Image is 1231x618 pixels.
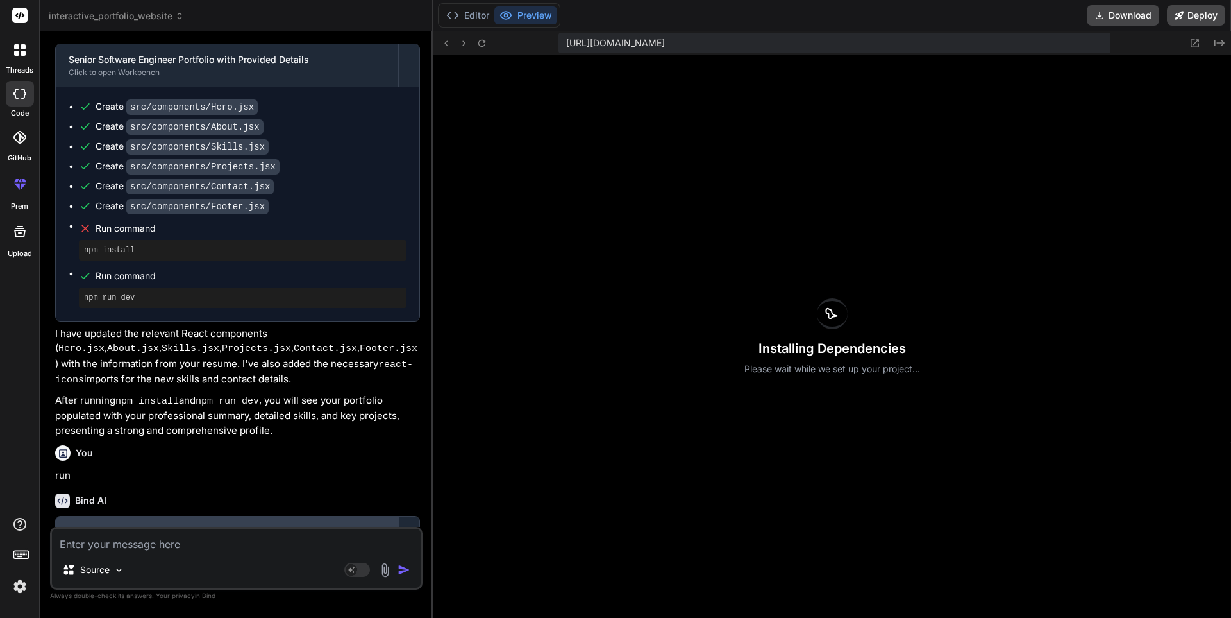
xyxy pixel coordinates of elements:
[96,180,274,193] div: Create
[11,201,28,212] label: prem
[107,343,159,354] code: About.jsx
[96,120,264,133] div: Create
[1087,5,1159,26] button: Download
[96,222,406,235] span: Run command
[126,179,274,194] code: src/components/Contact.jsx
[172,592,195,599] span: privacy
[96,140,269,153] div: Create
[69,526,385,538] div: Senior Software Engineer Portfolio with Provided Details
[55,393,420,438] p: After running and , you will see your portfolio populated with your professional summary, detaile...
[56,44,398,87] button: Senior Software Engineer Portfolio with Provided DetailsClick to open Workbench
[566,37,665,49] span: [URL][DOMAIN_NAME]
[8,153,31,164] label: GitHub
[115,396,179,407] code: npm install
[222,343,291,354] code: Projects.jsx
[744,339,920,357] h3: Installing Dependencies
[50,590,423,602] p: Always double-check its answers. Your in Bind
[76,447,93,459] h6: You
[84,245,401,255] pre: npm install
[55,327,420,388] p: I have updated the relevant React components ( , , , , , ) with the information from your resume....
[398,563,410,576] img: icon
[96,270,406,282] span: Run command
[96,200,269,213] div: Create
[84,293,401,303] pre: npm run dev
[360,343,417,354] code: Footer.jsx
[8,248,32,259] label: Upload
[113,565,124,576] img: Pick Models
[9,576,31,597] img: settings
[56,517,398,559] button: Senior Software Engineer Portfolio with Provided DetailsClick to open Workbench
[196,396,259,407] code: npm run dev
[11,108,29,119] label: code
[69,53,385,66] div: Senior Software Engineer Portfolio with Provided Details
[162,343,219,354] code: Skills.jsx
[126,99,258,115] code: src/components/Hero.jsx
[75,494,106,507] h6: Bind AI
[126,199,269,214] code: src/components/Footer.jsx
[494,6,557,24] button: Preview
[378,563,392,578] img: attachment
[294,343,357,354] code: Contact.jsx
[49,10,184,22] span: interactive_portfolio_website
[55,468,420,483] p: run
[1167,5,1225,26] button: Deploy
[96,160,280,173] div: Create
[96,100,258,114] div: Create
[126,159,280,175] code: src/components/Projects.jsx
[58,343,105,354] code: Hero.jsx
[80,563,110,576] p: Source
[6,65,33,76] label: threads
[126,139,269,155] code: src/components/Skills.jsx
[126,119,264,135] code: src/components/About.jsx
[744,363,920,375] p: Please wait while we set up your project...
[69,67,385,78] div: Click to open Workbench
[441,6,494,24] button: Editor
